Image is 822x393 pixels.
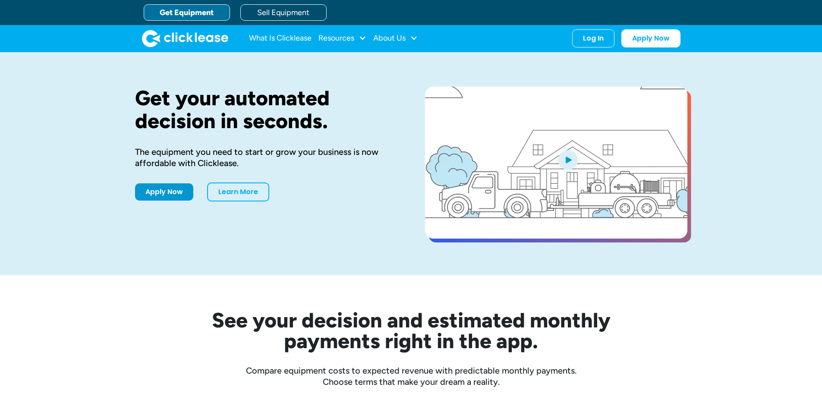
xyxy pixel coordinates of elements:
div: About Us [373,30,418,47]
a: home [142,30,228,47]
img: Clicklease logo [142,30,228,47]
a: Sell Equipment [240,4,327,21]
a: Learn More [207,182,269,201]
div: Compare equipment costs to expected revenue with predictable monthly payments. Choose terms that ... [135,365,687,387]
div: Resources [318,30,366,47]
img: Blue play button logo on a light blue circular background [556,148,579,172]
h2: See your decision and estimated monthly payments right in the app. [170,310,653,351]
div: Log In [583,34,604,43]
a: What Is Clicklease [249,30,312,47]
div: The equipment you need to start or grow your business is now affordable with Clicklease. [135,146,397,169]
a: Apply Now [135,183,193,201]
a: Get Equipment [144,4,230,21]
a: open lightbox [425,87,687,239]
h1: Get your automated decision in seconds. [135,87,397,132]
a: Apply Now [621,29,680,47]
